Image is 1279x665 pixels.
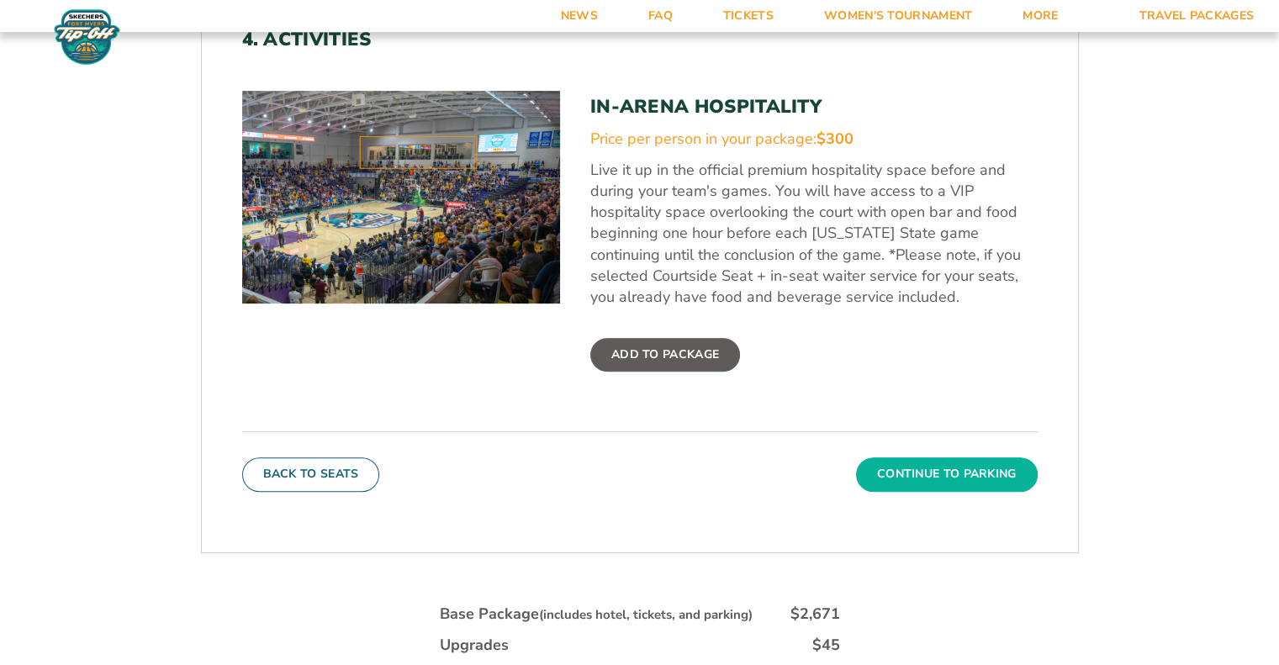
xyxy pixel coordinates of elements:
img: Fort Myers Tip-Off [50,8,124,66]
span: $300 [817,129,854,149]
img: In-Arena Hospitality [242,91,560,303]
h3: In-Arena Hospitality [590,96,1038,118]
div: Upgrades [440,635,509,656]
button: Back To Seats [242,457,380,491]
h2: 4. Activities [242,29,1038,50]
div: Price per person in your package: [590,129,1038,150]
div: $2,671 [790,604,840,625]
label: Add To Package [590,338,740,372]
button: Continue To Parking [856,457,1038,491]
p: Live it up in the official premium hospitality space before and during your team's games. You wil... [590,160,1038,308]
div: Base Package [440,604,753,625]
div: $45 [812,635,840,656]
small: (includes hotel, tickets, and parking) [539,606,753,623]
